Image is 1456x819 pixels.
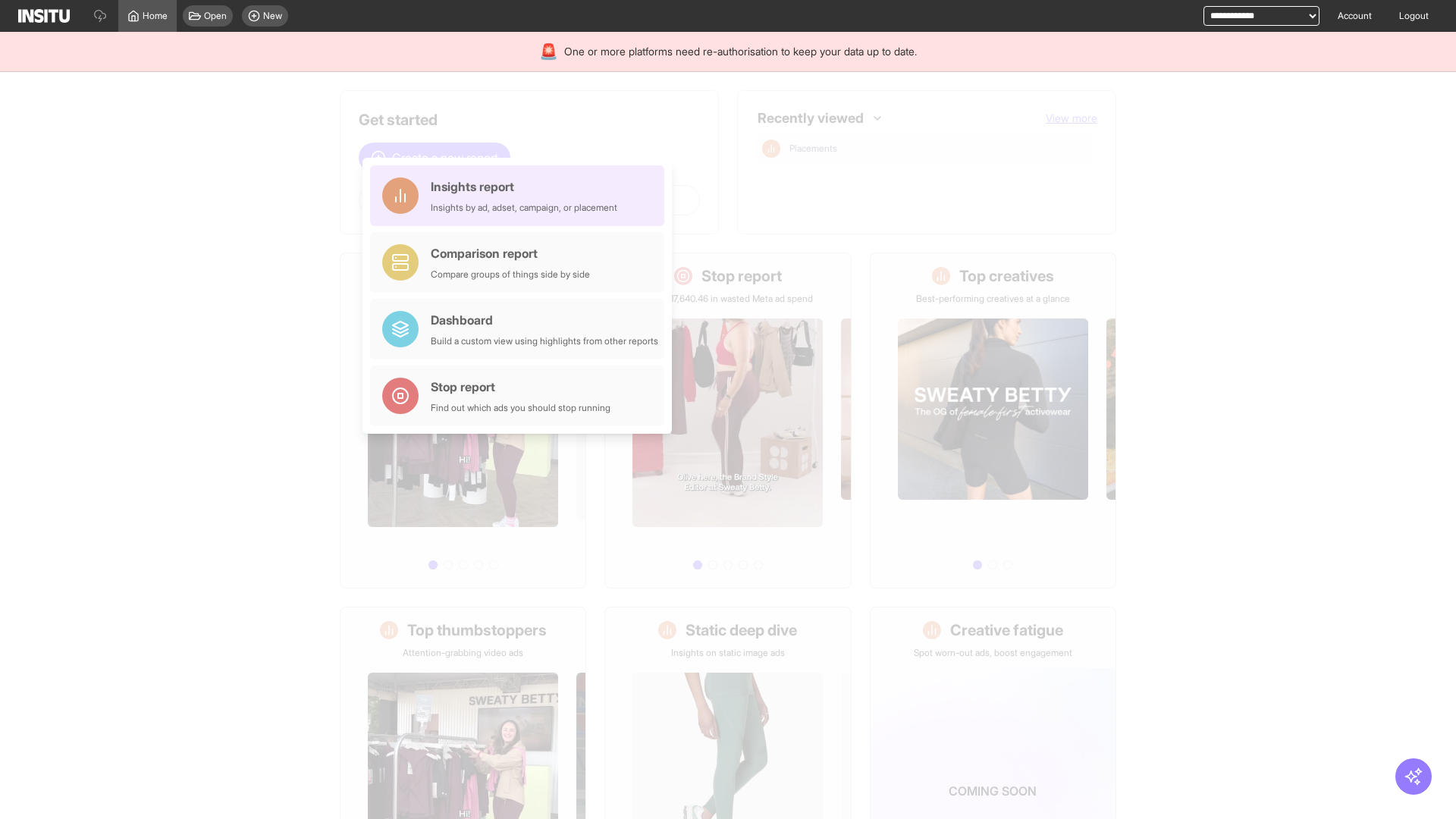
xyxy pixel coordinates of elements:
[204,10,227,22] span: Open
[263,10,282,22] span: New
[431,202,617,214] div: Insights by ad, adset, campaign, or placement
[431,268,590,281] div: Compare groups of things side by side
[431,244,590,262] div: Comparison report
[431,311,658,329] div: Dashboard
[431,177,617,196] div: Insights report
[143,10,168,22] span: Home
[431,335,658,347] div: Build a custom view using highlights from other reports
[539,41,558,62] div: 🚨
[564,44,917,59] span: One or more platforms need re-authorisation to keep your data up to date.
[431,402,610,414] div: Find out which ads you should stop running
[431,378,610,396] div: Stop report
[18,9,70,23] img: Logo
